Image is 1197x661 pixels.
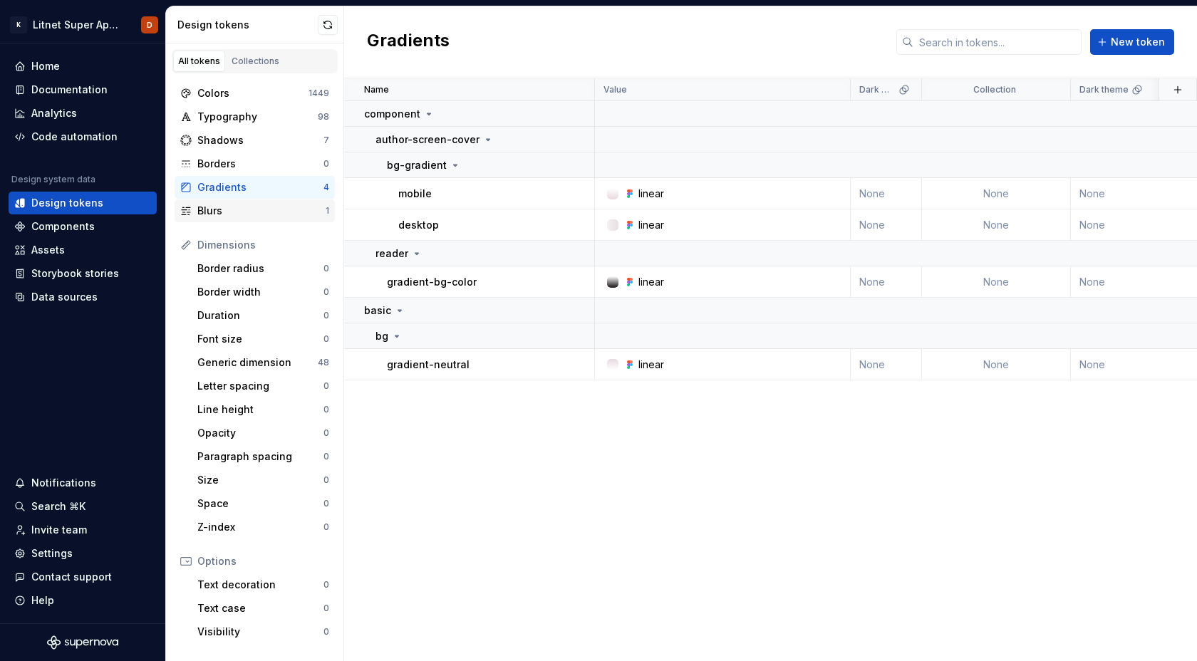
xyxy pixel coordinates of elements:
[31,570,112,584] div: Contact support
[387,358,470,372] p: gradient-neutral
[197,554,329,568] div: Options
[197,133,323,147] div: Shadows
[9,472,157,494] button: Notifications
[323,158,329,170] div: 0
[175,82,335,105] a: Colors1449
[192,304,335,327] a: Duration0
[323,521,329,533] div: 0
[318,111,329,123] div: 98
[192,398,335,421] a: Line height0
[175,152,335,175] a: Borders0
[323,579,329,590] div: 0
[9,55,157,78] a: Home
[197,285,323,299] div: Border width
[197,261,323,276] div: Border radius
[922,209,1071,241] td: None
[175,199,335,222] a: Blurs1
[323,427,329,439] div: 0
[31,546,73,561] div: Settings
[33,18,124,32] div: Litnet Super App 2.0.
[31,266,119,281] div: Storybook stories
[177,18,318,32] div: Design tokens
[192,492,335,515] a: Space0
[367,29,450,55] h2: Gradients
[197,308,323,323] div: Duration
[9,78,157,101] a: Documentation
[197,601,323,615] div: Text case
[323,404,329,415] div: 0
[364,303,391,318] p: basic
[192,445,335,468] a: Paragraph spacing0
[9,566,157,588] button: Contact support
[175,176,335,199] a: Gradients4
[973,84,1016,95] p: Collection
[375,246,408,261] p: reader
[364,84,389,95] p: Name
[323,451,329,462] div: 0
[9,589,157,612] button: Help
[9,215,157,238] a: Components
[398,218,439,232] p: desktop
[9,192,157,214] a: Design tokens
[31,523,87,537] div: Invite team
[851,266,922,298] td: None
[922,349,1071,380] td: None
[1079,84,1129,95] p: Dark theme
[9,239,157,261] a: Assets
[323,603,329,614] div: 0
[398,187,432,201] p: mobile
[603,84,627,95] p: Value
[323,498,329,509] div: 0
[9,519,157,541] a: Invite team
[31,243,65,257] div: Assets
[232,56,279,67] div: Collections
[31,196,103,210] div: Design tokens
[192,516,335,538] a: Z-index0
[323,626,329,637] div: 0
[197,625,323,639] div: Visibility
[851,349,922,380] td: None
[192,422,335,444] a: Opacity0
[638,218,664,232] div: linear
[47,635,118,650] svg: Supernova Logo
[10,16,27,33] div: K
[375,132,480,147] p: author-screen-cover
[197,449,323,464] div: Paragraph spacing
[197,578,323,592] div: Text decoration
[387,158,447,172] p: bg-gradient
[192,573,335,596] a: Text decoration0
[192,597,335,620] a: Text case0
[192,328,335,350] a: Font size0
[197,426,323,440] div: Opacity
[197,86,309,100] div: Colors
[192,469,335,491] a: Size0
[9,125,157,148] a: Code automation
[638,358,664,372] div: linear
[638,275,664,289] div: linear
[9,286,157,308] a: Data sources
[318,357,329,368] div: 48
[197,204,326,218] div: Blurs
[175,105,335,128] a: Typography98
[31,83,108,97] div: Documentation
[323,380,329,392] div: 0
[197,520,323,534] div: Z-index
[323,474,329,486] div: 0
[31,59,60,73] div: Home
[9,102,157,125] a: Analytics
[197,402,323,417] div: Line height
[913,29,1082,55] input: Search in tokens...
[197,496,323,511] div: Space
[364,107,420,121] p: component
[323,182,329,193] div: 4
[9,495,157,518] button: Search ⌘K
[175,129,335,152] a: Shadows7
[1111,35,1165,49] span: New token
[31,476,96,490] div: Notifications
[323,135,329,146] div: 7
[197,110,318,124] div: Typography
[323,263,329,274] div: 0
[859,84,896,95] p: Dark Mode
[192,257,335,280] a: Border radius0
